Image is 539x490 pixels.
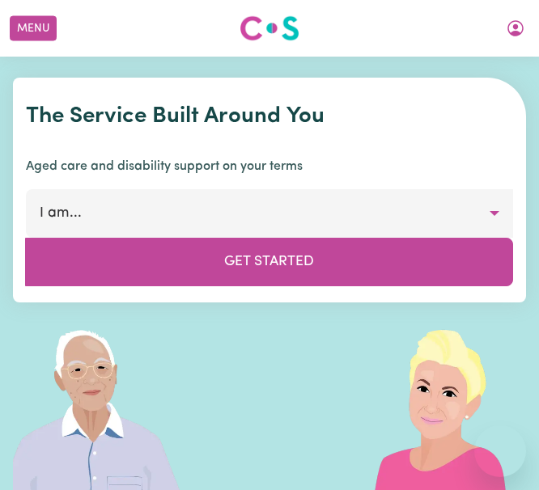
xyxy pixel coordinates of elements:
p: Aged care and disability support on your terms [26,157,513,176]
h1: The Service Built Around You [26,103,513,131]
button: Get Started [25,238,513,286]
iframe: Button to launch messaging window [474,425,526,477]
img: Careseekers logo [240,14,299,43]
button: My Account [499,15,533,42]
button: Menu [10,16,57,41]
a: Careseekers logo [240,10,299,47]
button: I am... [26,189,513,238]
